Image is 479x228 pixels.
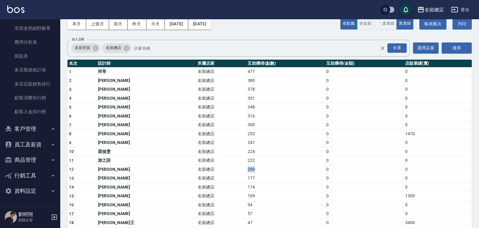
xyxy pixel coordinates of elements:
span: 11 [69,158,74,163]
td: 0 [325,138,403,147]
a: 顧客入金排行榜 [2,105,58,119]
td: 名留總店 [196,218,246,227]
td: 300 [246,120,325,130]
div: 全選 [387,43,407,53]
td: 游之語 [96,156,196,165]
a: 費用分析表 [2,35,58,49]
td: 200 [246,165,325,174]
td: 名留總店 [196,85,246,94]
p: 高階主管 [18,217,49,223]
td: 0 [404,94,472,103]
button: 今天 [146,18,165,30]
td: 0 [325,174,403,183]
div: 名留總店 [102,43,131,53]
th: 設計師 [96,60,196,67]
th: 店販業績(實) [404,60,472,67]
td: 0 [325,183,403,192]
td: 380 [246,76,325,85]
span: 3 [69,87,71,92]
td: 0 [404,120,472,130]
td: 名留總店 [196,165,246,174]
td: [PERSON_NAME] [96,201,196,210]
span: 名留總店 [102,45,125,51]
td: 名留總店 [196,130,246,139]
th: 互助獲得(點數) [246,60,325,67]
td: 0 [404,165,472,174]
td: 0 [325,120,403,130]
button: 員工及薪資 [2,137,58,152]
button: save [400,4,412,16]
td: 0 [325,192,403,201]
span: 15 [69,194,74,198]
td: 316 [246,112,325,121]
a: 損益表 [2,49,58,63]
td: 222 [246,156,325,165]
td: 477 [246,67,325,76]
td: 名留總店 [196,103,246,112]
a: 非現金明細對帳單 [2,21,58,35]
button: 前天 [109,18,128,30]
td: 0 [404,76,472,85]
td: 0 [404,138,472,147]
span: 6 [69,114,71,118]
button: Clear [378,44,387,52]
td: 1470 [404,130,472,139]
td: 0 [325,218,403,227]
td: 梁㨗雯 [96,147,196,156]
td: 0 [404,112,472,121]
span: 4 [69,96,71,101]
button: 客戶管理 [2,121,58,137]
button: [DATE] [188,18,211,30]
td: [PERSON_NAME] [96,76,196,85]
td: 0 [325,165,403,174]
span: 10 [69,149,74,154]
td: 0 [404,174,472,183]
td: 0 [325,130,403,139]
td: 名留總店 [196,174,246,183]
td: [PERSON_NAME] [96,120,196,130]
td: 351 [246,94,325,103]
button: 商品管理 [2,152,58,168]
td: 名留總店 [196,67,246,76]
button: [DATE] [165,18,188,30]
button: 虛業績 [380,18,397,30]
button: 昨天 [128,18,146,30]
button: 實業績 [396,18,413,30]
label: 加入店家 [72,37,84,42]
td: [PERSON_NAME] [96,165,196,174]
td: 名留總店 [196,156,246,165]
td: 祥哥 [96,67,196,76]
th: 名次 [67,60,96,67]
img: Person [5,211,17,223]
span: 7 [69,123,71,127]
button: 依點數 [340,18,357,30]
button: 搜尋 [442,42,472,54]
td: [PERSON_NAME]王 [96,218,196,227]
a: 多店店販銷售排行 [2,77,58,91]
td: 0 [325,201,403,210]
button: 行銷工具 [2,168,58,183]
td: 253 [246,130,325,139]
td: 109 [246,192,325,201]
div: 名留總店 [424,6,444,14]
button: 選擇店家 [413,42,439,54]
td: 57 [246,209,325,218]
td: 0 [325,67,403,76]
span: 名留世貿 [71,45,94,51]
button: 報表匯出 [419,18,446,30]
span: 5 [69,105,71,110]
td: 名留總店 [196,183,246,192]
td: [PERSON_NAME] [96,138,196,147]
button: 本月 [67,18,86,30]
button: 依金額 [357,18,374,30]
td: 0 [404,67,472,76]
td: 224 [246,147,325,156]
td: [PERSON_NAME] [96,183,196,192]
td: 0 [404,147,472,156]
td: [PERSON_NAME] [96,85,196,94]
span: 18 [69,220,74,225]
td: 0 [404,183,472,192]
td: 0 [404,209,472,218]
button: Open [386,42,408,54]
td: 0 [325,156,403,165]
